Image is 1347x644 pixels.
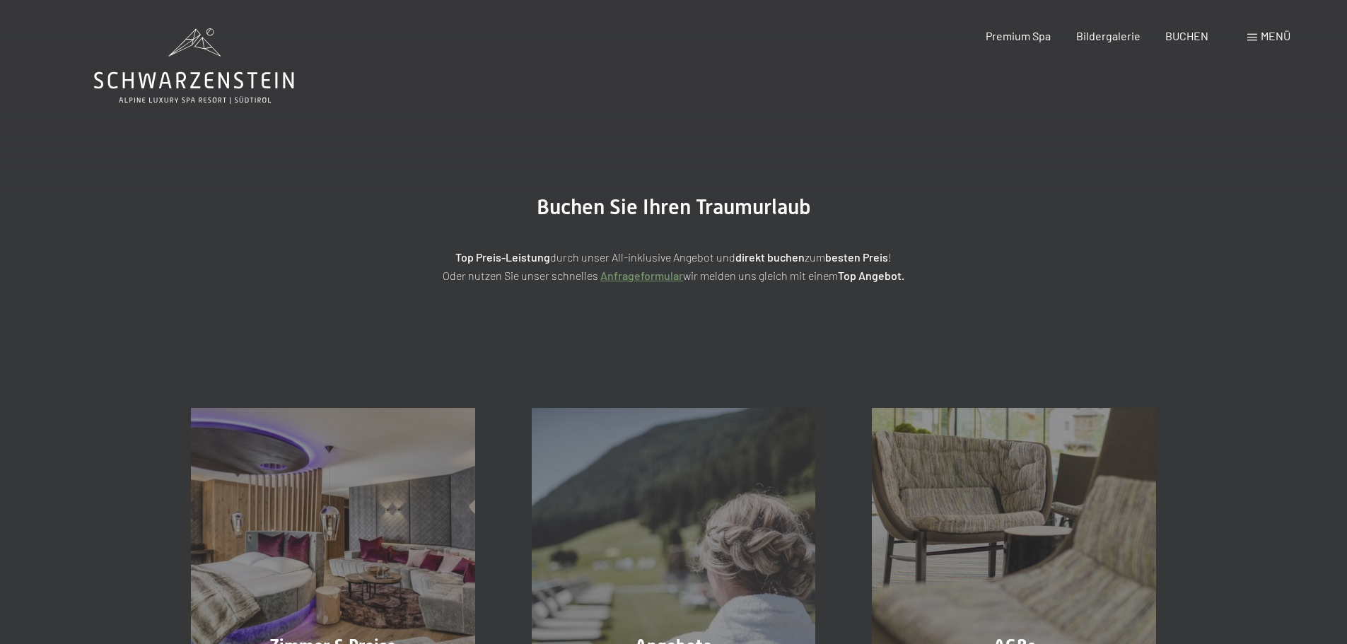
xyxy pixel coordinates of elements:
[838,269,904,282] strong: Top Angebot.
[455,250,550,264] strong: Top Preis-Leistung
[986,29,1051,42] a: Premium Spa
[600,269,683,282] a: Anfrageformular
[1076,29,1141,42] a: Bildergalerie
[735,250,805,264] strong: direkt buchen
[1165,29,1208,42] a: BUCHEN
[1261,29,1290,42] span: Menü
[825,250,888,264] strong: besten Preis
[320,248,1027,284] p: durch unser All-inklusive Angebot und zum ! Oder nutzen Sie unser schnelles wir melden uns gleich...
[537,194,811,219] span: Buchen Sie Ihren Traumurlaub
